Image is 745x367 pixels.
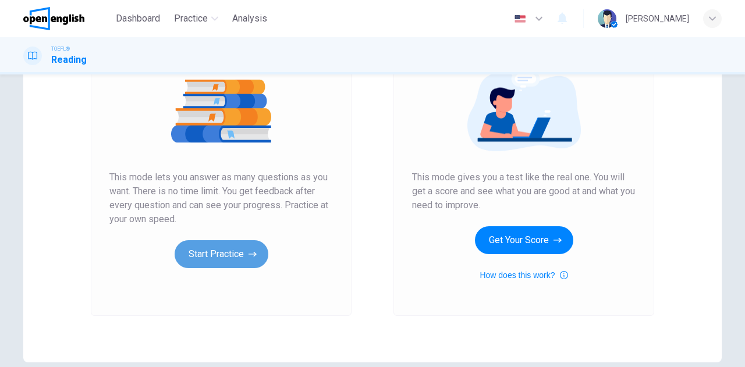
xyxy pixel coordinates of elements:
button: How does this work? [480,268,567,282]
button: Get Your Score [475,226,573,254]
button: Practice [169,8,223,29]
span: This mode gives you a test like the real one. You will get a score and see what you are good at a... [412,170,636,212]
span: Analysis [232,12,267,26]
button: Dashboard [111,8,165,29]
img: OpenEnglish logo [23,7,84,30]
a: OpenEnglish logo [23,7,111,30]
span: Practice [174,12,208,26]
button: Start Practice [175,240,268,268]
button: Analysis [228,8,272,29]
img: Profile picture [598,9,616,28]
span: This mode lets you answer as many questions as you want. There is no time limit. You get feedback... [109,170,333,226]
span: Dashboard [116,12,160,26]
img: en [513,15,527,23]
div: [PERSON_NAME] [626,12,689,26]
span: TOEFL® [51,45,70,53]
h1: Reading [51,53,87,67]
